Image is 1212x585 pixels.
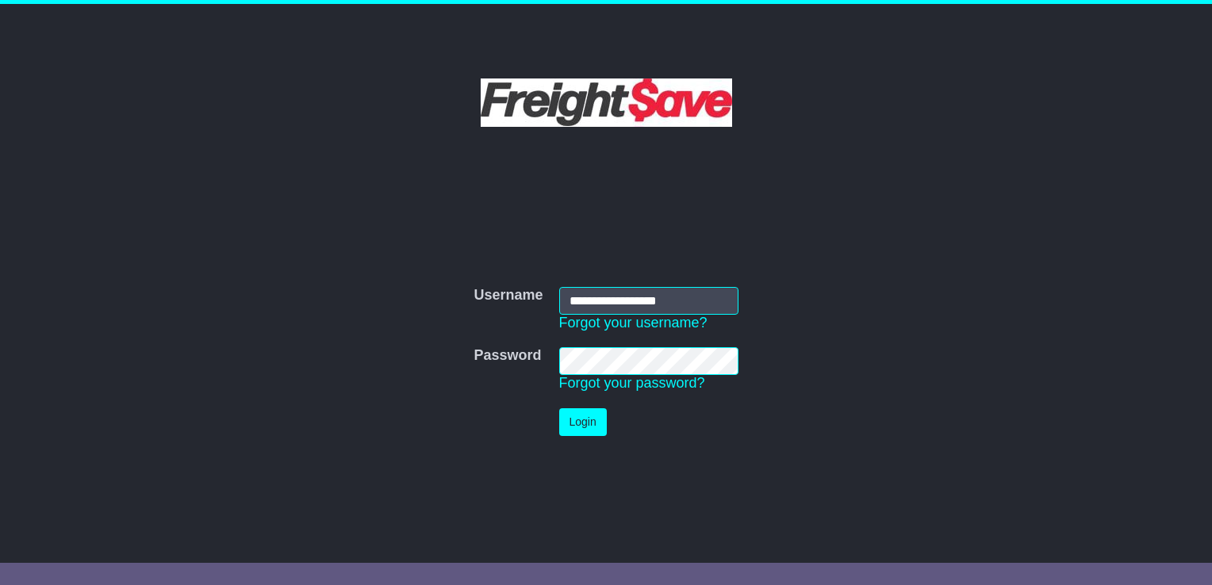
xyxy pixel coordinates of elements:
[474,287,543,304] label: Username
[559,408,607,436] button: Login
[474,347,541,365] label: Password
[481,78,732,127] img: Freight Save
[559,375,705,391] a: Forgot your password?
[559,315,708,331] a: Forgot your username?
